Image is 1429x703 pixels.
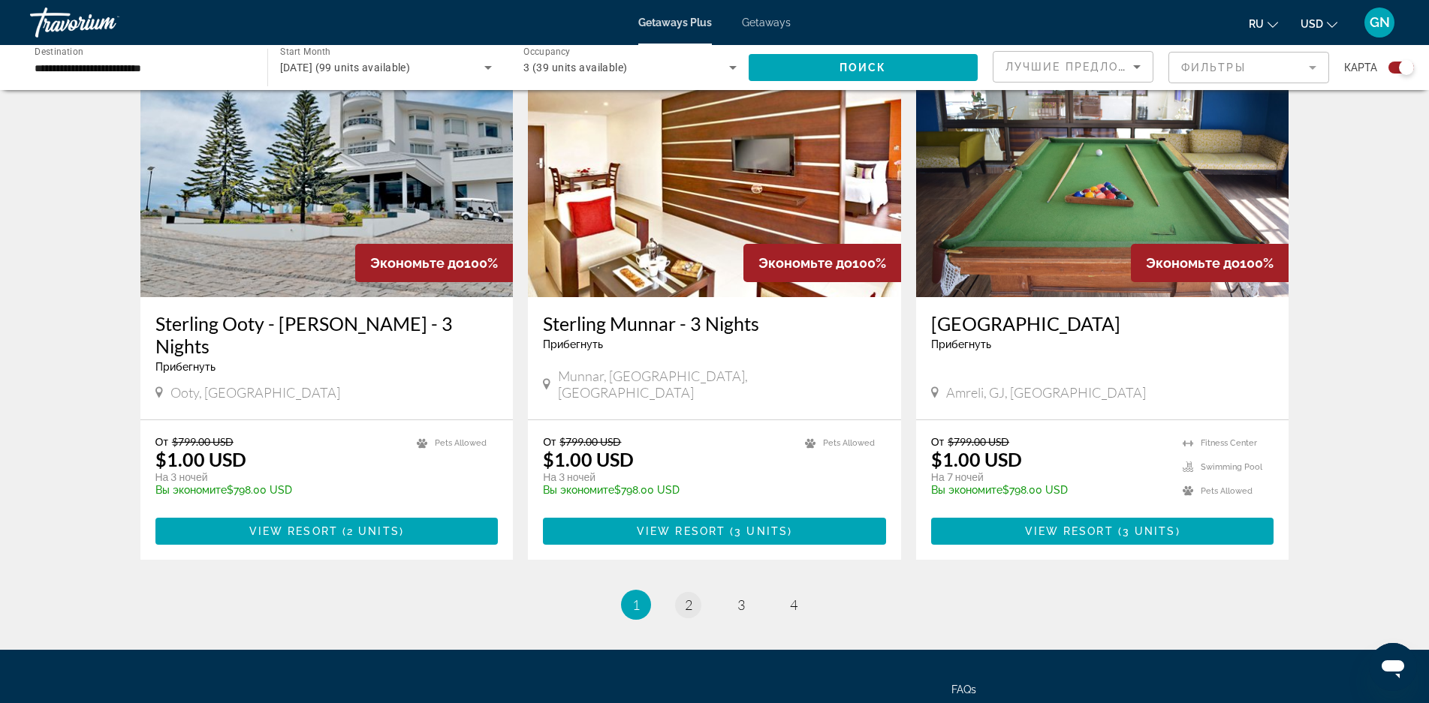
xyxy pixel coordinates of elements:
span: View Resort [249,525,338,537]
span: View Resort [1025,525,1114,537]
mat-select: Sort by [1005,58,1141,76]
span: Ooty, [GEOGRAPHIC_DATA] [170,384,340,401]
p: На 3 ночей [155,470,402,484]
button: View Resort(3 units) [543,518,886,545]
span: 4 [790,596,797,613]
span: Вы экономите [155,484,227,496]
span: Вы экономите [543,484,614,496]
a: Sterling Ooty - [PERSON_NAME] - 3 Nights [155,312,499,357]
button: Change language [1249,13,1278,35]
span: Munnar, [GEOGRAPHIC_DATA], [GEOGRAPHIC_DATA] [558,368,886,401]
span: Прибегнуть [155,361,216,373]
span: $799.00 USD [559,435,621,448]
a: [GEOGRAPHIC_DATA] [931,312,1274,335]
span: 3 units [734,525,788,537]
span: Экономьте до [370,255,464,271]
span: Amreli, GJ, [GEOGRAPHIC_DATA] [946,384,1146,401]
span: Поиск [840,62,887,74]
span: 3 (39 units available) [523,62,628,74]
div: 100% [1131,244,1289,282]
span: Fitness Center [1201,438,1257,448]
a: Sterling Munnar - 3 Nights [543,312,886,335]
button: Filter [1168,51,1329,84]
span: 2 [685,596,692,613]
span: ( ) [725,525,792,537]
iframe: Кнопка запуска окна обмена сообщениями [1369,643,1417,691]
button: Поиск [749,54,978,81]
span: Прибегнуть [931,338,991,350]
p: $798.00 USD [543,484,790,496]
span: Экономьте до [758,255,852,271]
div: 100% [743,244,901,282]
span: USD [1301,18,1323,30]
span: Pets Allowed [823,438,875,448]
p: $798.00 USD [155,484,402,496]
p: $1.00 USD [931,448,1022,470]
span: Вы экономите [931,484,1002,496]
p: $1.00 USD [155,448,246,470]
span: От [931,435,944,448]
span: 3 units [1123,525,1176,537]
p: На 3 ночей [543,470,790,484]
span: View Resort [637,525,725,537]
a: Getaways Plus [638,17,712,29]
span: Occupancy [523,47,571,57]
span: Start Month [280,47,330,57]
span: $799.00 USD [948,435,1009,448]
span: 1 [632,596,640,613]
img: DM56O01X.jpg [916,57,1289,297]
button: Change currency [1301,13,1337,35]
a: Travorium [30,3,180,42]
span: ( ) [338,525,404,537]
p: На 7 ночей [931,470,1168,484]
span: [DATE] (99 units available) [280,62,411,74]
span: ( ) [1114,525,1180,537]
span: карта [1344,57,1377,78]
img: 3720I01L.jpg [528,57,901,297]
span: 3 [737,596,745,613]
a: FAQs [951,683,976,695]
span: GN [1370,15,1390,30]
span: Pets Allowed [1201,486,1253,496]
span: ru [1249,18,1264,30]
img: 2969E01L.jpg [140,57,514,297]
span: 2 units [347,525,399,537]
span: Destination [35,46,83,56]
span: Экономьте до [1146,255,1240,271]
button: User Menu [1360,7,1399,38]
div: 100% [355,244,513,282]
span: Прибегнуть [543,338,603,350]
nav: Pagination [140,590,1289,620]
span: От [543,435,556,448]
span: Swimming Pool [1201,462,1262,472]
button: View Resort(3 units) [931,518,1274,545]
span: $799.00 USD [172,435,234,448]
p: $798.00 USD [931,484,1168,496]
p: $1.00 USD [543,448,634,470]
span: Pets Allowed [435,438,487,448]
a: Getaways [742,17,791,29]
button: View Resort(2 units) [155,518,499,545]
span: От [155,435,168,448]
span: Лучшие предложения [1005,61,1165,73]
